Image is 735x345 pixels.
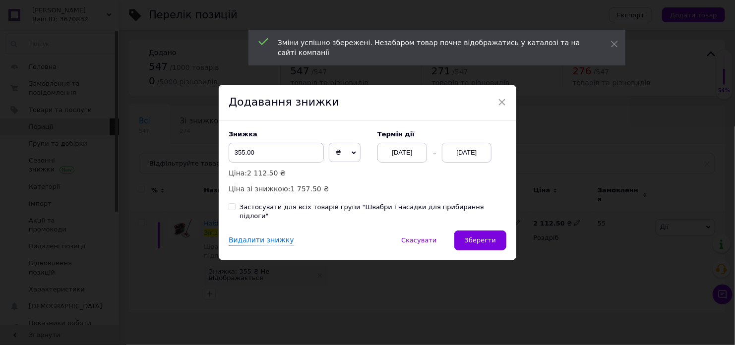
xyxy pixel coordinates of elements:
input: 0 [229,143,324,163]
button: Зберегти [454,230,506,250]
div: Видалити знижку [229,235,294,246]
span: Зберегти [465,236,496,244]
span: 2 112.50 ₴ [247,169,286,177]
span: 1 757.50 ₴ [291,185,329,193]
span: Додавання знижки [229,96,339,108]
div: [DATE] [442,143,491,163]
p: Ціна зі знижкою: [229,183,367,194]
div: Застосувати для всіх товарів групи "Швабри і насадки для прибирання підлоги" [240,203,506,221]
button: Скасувати [391,230,447,250]
p: Ціна: [229,168,367,178]
div: [DATE] [377,143,427,163]
label: Термін дії [377,130,506,138]
span: ₴ [336,148,341,156]
span: Знижка [229,130,257,138]
div: Зміни успішно збережені. Незабаром товар почне відображатись у каталозі та на сайті компанії [278,38,586,57]
span: × [497,94,506,111]
span: Скасувати [401,236,436,244]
